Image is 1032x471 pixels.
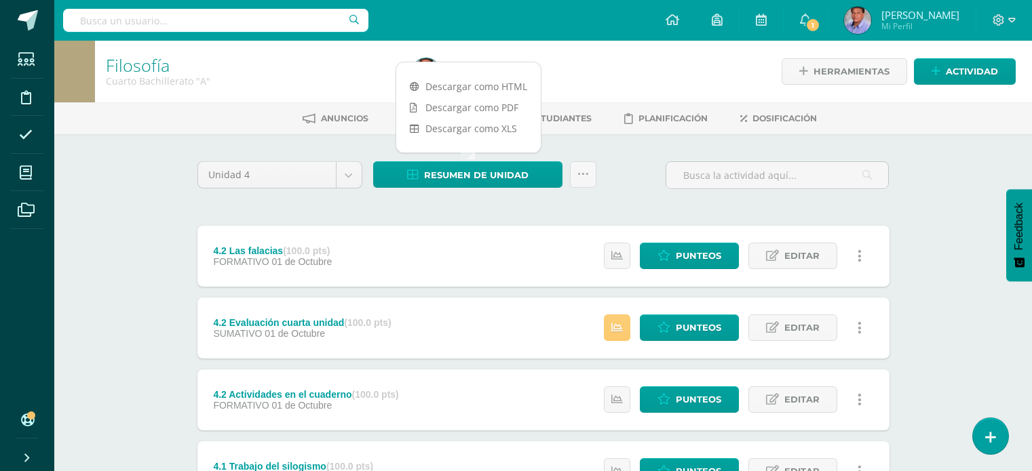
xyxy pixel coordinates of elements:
button: Feedback - Mostrar encuesta [1006,189,1032,281]
span: Anuncios [321,113,368,123]
span: SUMATIVO [213,328,262,339]
a: Descargar como XLS [396,118,541,139]
a: Planificación [624,108,708,129]
span: Herramientas [814,59,890,84]
a: Descargar como PDF [396,97,541,118]
span: Mi Perfil [881,20,959,32]
span: 1 [805,18,820,33]
a: Descargar como HTML [396,76,541,97]
strong: (100.0 pts) [344,317,391,328]
a: Unidad 4 [198,162,362,188]
span: Resumen de unidad [424,163,529,188]
div: 4.2 Evaluación cuarta unidad [213,317,391,328]
a: Punteos [640,386,739,413]
img: 92459bc38e4c31e424b558ad48554e40.png [844,7,871,34]
span: Actividad [946,59,998,84]
span: 01 de Octubre [265,328,325,339]
span: Feedback [1013,203,1025,250]
strong: (100.0 pts) [352,389,399,400]
span: FORMATIVO [213,400,269,411]
span: [PERSON_NAME] [881,8,959,22]
a: Filosofía [106,54,170,77]
span: Unidad 4 [208,162,326,188]
span: Editar [784,315,820,340]
a: Actividad [914,58,1016,85]
a: Anuncios [303,108,368,129]
span: Estudiantes [530,113,592,123]
a: Punteos [640,314,739,341]
a: Estudiantes [510,108,592,129]
span: Editar [784,243,820,268]
div: 4.2 Las falacias [213,245,332,256]
span: Punteos [676,315,721,340]
strong: (100.0 pts) [283,245,330,256]
div: Cuarto Bachillerato 'A' [106,75,396,87]
span: Planificación [638,113,708,123]
span: 01 de Octubre [271,256,332,267]
a: Punteos [640,243,739,269]
a: Herramientas [782,58,907,85]
span: Punteos [676,387,721,412]
span: Punteos [676,243,721,268]
input: Busca la actividad aquí... [666,162,888,188]
input: Busca un usuario... [63,9,368,32]
span: 01 de Octubre [271,400,332,411]
div: 4.2 Actividades en el cuaderno [213,389,398,400]
span: Dosificación [752,113,817,123]
a: Dosificación [740,108,817,129]
a: Resumen de unidad [373,161,562,188]
span: FORMATIVO [213,256,269,267]
span: Editar [784,387,820,412]
h1: Filosofía [106,56,396,75]
img: 92459bc38e4c31e424b558ad48554e40.png [413,58,440,85]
